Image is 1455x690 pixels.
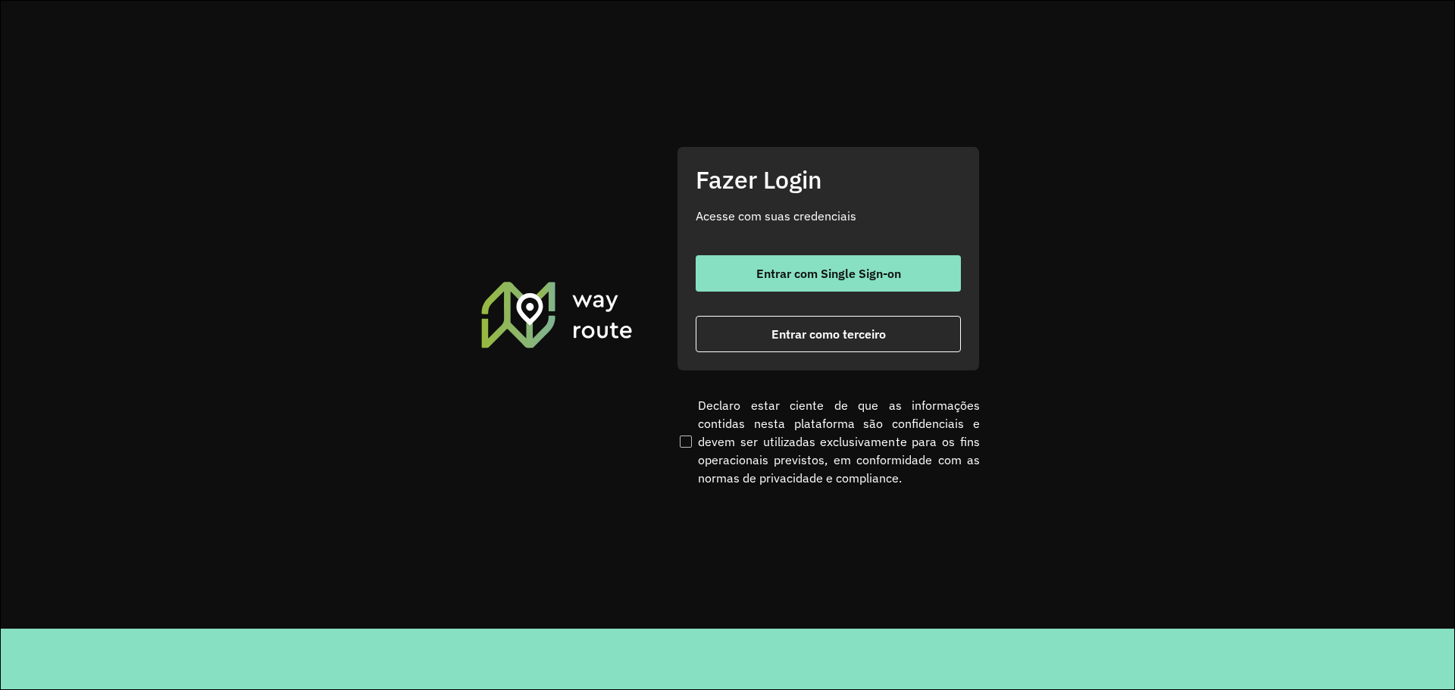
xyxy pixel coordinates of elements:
span: Entrar com Single Sign-on [756,267,901,279]
button: button [696,316,961,352]
button: button [696,255,961,292]
span: Entrar como terceiro [771,328,886,340]
h2: Fazer Login [696,165,961,194]
label: Declaro estar ciente de que as informações contidas nesta plataforma são confidenciais e devem se... [677,396,980,487]
img: Roteirizador AmbevTech [479,279,635,349]
p: Acesse com suas credenciais [696,207,961,225]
